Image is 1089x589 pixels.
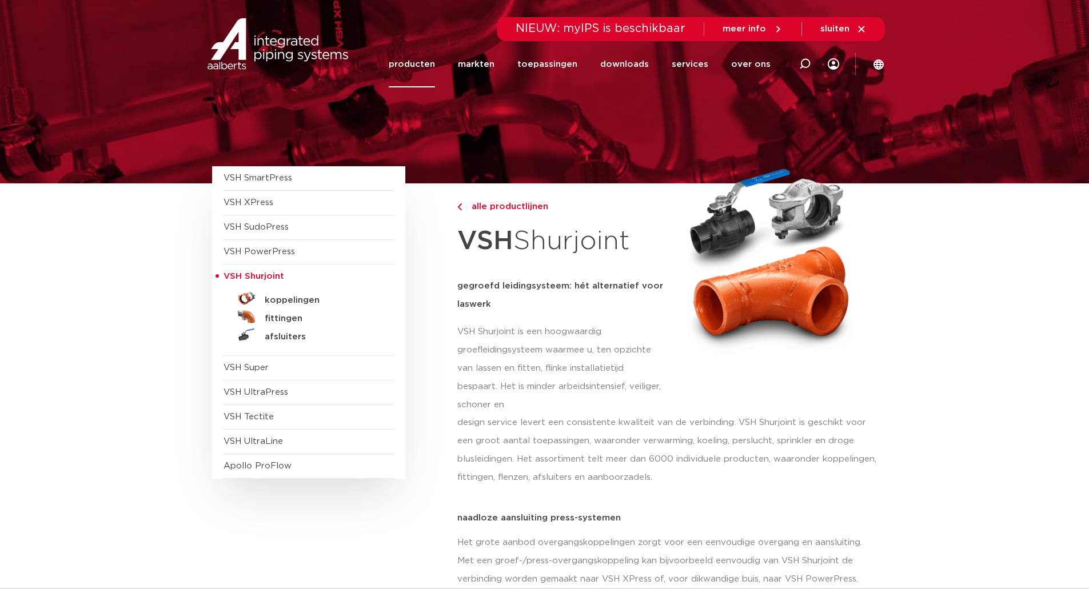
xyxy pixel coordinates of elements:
[465,202,548,211] span: alle productlijnen
[820,25,849,33] span: sluiten
[457,414,877,487] p: design service levert een consistente kwaliteit van de verbinding. VSH Shurjoint is geschikt voor...
[457,203,462,211] img: chevron-right.svg
[224,247,295,256] a: VSH PowerPress
[224,326,394,344] a: afsluiters
[224,363,269,372] a: VSH Super
[828,41,839,87] div: my IPS
[224,462,292,470] a: Apollo ProFlow
[224,198,273,207] a: VSH XPress
[731,41,771,87] a: over ons
[224,412,274,421] a: VSH Tectite
[516,23,685,34] span: NIEUW: myIPS is beschikbaar
[600,41,649,87] a: downloads
[723,24,783,34] a: meer info
[224,289,394,307] a: koppelingen
[457,514,877,522] p: naadloze aansluiting press-systemen
[224,223,289,231] a: VSH SudoPress
[265,332,378,342] h5: afsluiters
[457,228,513,254] strong: VSH
[224,388,288,396] a: VSH UltraPress
[265,314,378,324] h5: fittingen
[457,219,664,263] h1: Shurjoint
[224,174,292,182] a: VSH SmartPress
[265,295,378,306] h5: koppelingen
[224,272,284,281] span: VSH Shurjoint
[457,200,664,214] a: alle productlijnen
[672,41,708,87] a: services
[389,41,435,87] a: producten
[457,323,664,414] p: VSH Shurjoint is een hoogwaardig groefleidingsysteem waarmee u, ten opzichte van lassen en fitten...
[517,41,577,87] a: toepassingen
[820,24,867,34] a: sluiten
[458,41,494,87] a: markten
[723,25,766,33] span: meer info
[224,307,394,326] a: fittingen
[224,437,283,446] a: VSH UltraLine
[389,41,771,87] nav: Menu
[457,277,664,314] h5: gegroefd leidingsysteem: hét alternatief voor laswerk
